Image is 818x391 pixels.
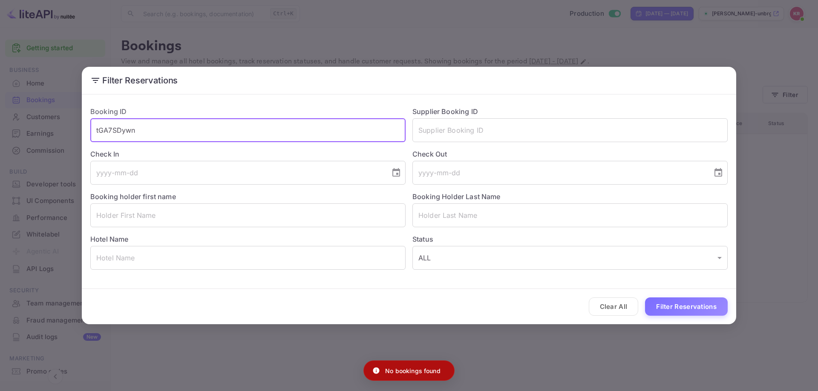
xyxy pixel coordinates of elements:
[589,297,639,316] button: Clear All
[90,235,129,243] label: Hotel Name
[90,149,406,159] label: Check In
[412,149,728,159] label: Check Out
[90,192,176,201] label: Booking holder first name
[82,67,736,94] h2: Filter Reservations
[412,118,728,142] input: Supplier Booking ID
[90,246,406,270] input: Hotel Name
[412,203,728,227] input: Holder Last Name
[412,192,501,201] label: Booking Holder Last Name
[90,118,406,142] input: Booking ID
[710,164,727,181] button: Choose date
[388,164,405,181] button: Choose date
[90,161,384,185] input: yyyy-mm-dd
[412,246,728,270] div: ALL
[412,234,728,244] label: Status
[412,161,706,185] input: yyyy-mm-dd
[90,203,406,227] input: Holder First Name
[412,107,478,116] label: Supplier Booking ID
[90,107,127,116] label: Booking ID
[645,297,728,316] button: Filter Reservations
[385,366,441,375] p: No bookings found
